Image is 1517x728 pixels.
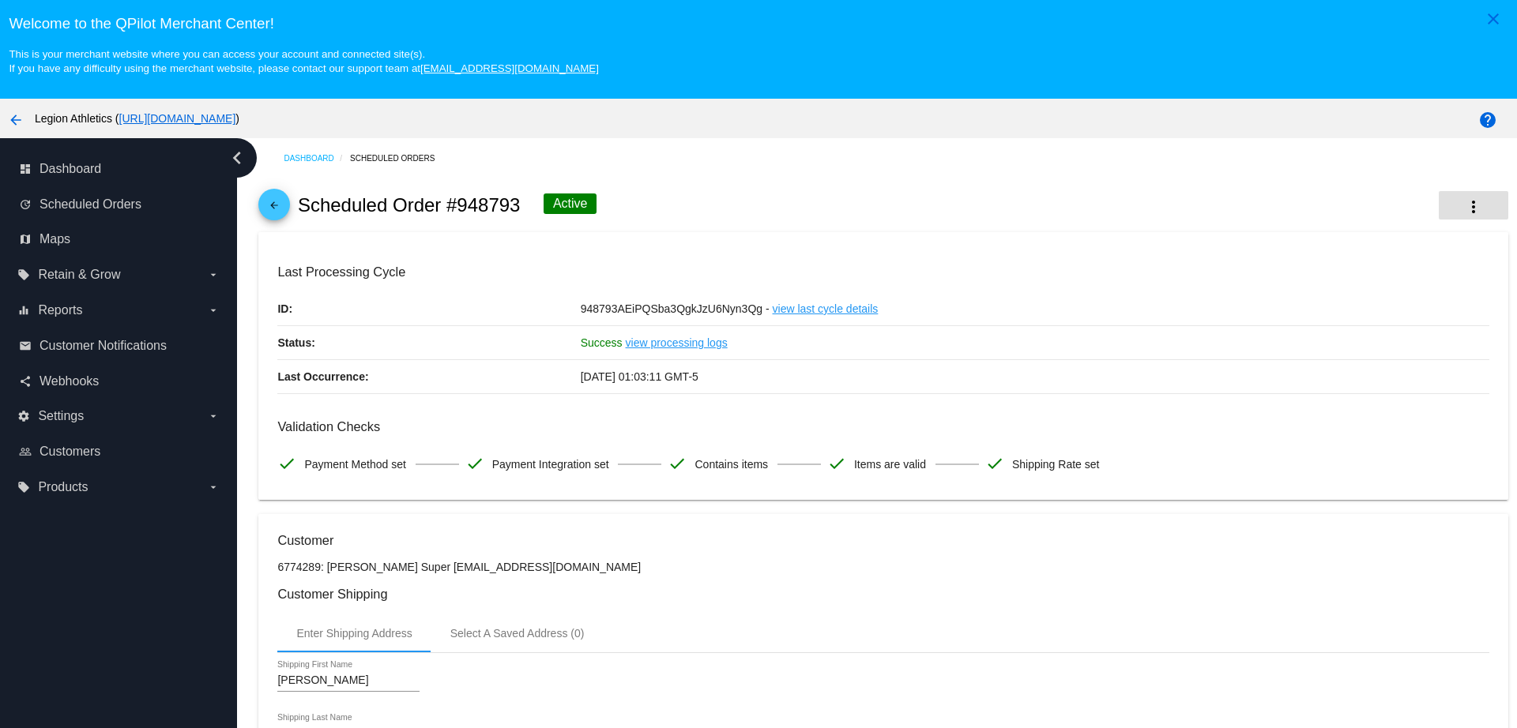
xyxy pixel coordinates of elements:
[6,111,25,129] mat-icon: arrow_back
[581,336,623,349] span: Success
[40,374,99,388] span: Webhooks
[296,627,412,640] div: Enter Shipping Address
[19,439,220,464] a: people_outline Customers
[277,326,580,359] p: Status:
[40,339,167,353] span: Customer Notifications
[9,48,598,74] small: This is your merchant website where you can access your account and connected site(s). If you hav...
[668,454,687,473] mat-icon: check
[40,445,100,459] span: Customers
[119,112,236,125] a: [URL][DOMAIN_NAME]
[19,375,32,388] i: share
[38,268,120,282] span: Retain & Grow
[40,197,141,212] span: Scheduled Orders
[277,360,580,393] p: Last Occurrence:
[224,145,250,171] i: chevron_left
[19,163,32,175] i: dashboard
[277,533,1489,548] h3: Customer
[19,192,220,217] a: update Scheduled Orders
[207,410,220,422] i: arrow_drop_down
[277,419,1489,434] h3: Validation Checks
[17,481,30,493] i: local_offer
[19,333,220,358] a: email Customer Notifications
[277,265,1489,280] h3: Last Processing Cycle
[17,268,30,281] i: local_offer
[35,112,239,125] span: Legion Athletics ( )
[284,146,350,171] a: Dashboard
[854,448,926,481] span: Items are valid
[277,561,1489,573] p: 6774289: [PERSON_NAME] Super [EMAIL_ADDRESS][DOMAIN_NAME]
[19,233,32,246] i: map
[40,162,101,176] span: Dashboard
[420,62,599,74] a: [EMAIL_ADDRESS][DOMAIN_NAME]
[38,480,88,494] span: Products
[1484,9,1503,28] mat-icon: close
[773,292,879,325] a: view last cycle details
[19,445,32,458] i: people_outline
[207,268,220,281] i: arrow_drop_down
[19,227,220,252] a: map Maps
[265,200,284,219] mat-icon: arrow_back
[19,340,32,352] i: email
[17,304,30,317] i: equalizer
[465,454,484,473] mat-icon: check
[277,292,580,325] p: ID:
[207,481,220,493] i: arrow_drop_down
[38,409,84,423] span: Settings
[277,454,296,473] mat-icon: check
[298,194,521,216] h2: Scheduled Order #948793
[19,198,32,211] i: update
[581,302,770,315] span: 948793AEiPQSba3QgkJzU6Nyn3Qg -
[581,370,698,383] span: [DATE] 01:03:11 GMT-5
[492,448,609,481] span: Payment Integration set
[40,232,70,246] span: Maps
[17,410,30,422] i: settings
[1478,111,1497,129] mat-icon: help
[9,15,1508,32] h3: Welcome to the QPilot Merchant Center!
[827,454,846,473] mat-icon: check
[38,303,82,317] span: Reports
[626,326,728,359] a: view processing logs
[304,448,405,481] span: Payment Method set
[450,627,585,640] div: Select A Saved Address (0)
[277,674,420,687] input: Shipping First Name
[350,146,449,171] a: Scheduled Orders
[277,587,1489,602] h3: Customer Shipping
[985,454,1004,473] mat-icon: check
[207,304,220,317] i: arrow_drop_down
[1012,448,1100,481] span: Shipping Rate set
[19,369,220,394] a: share Webhooks
[1464,197,1483,216] mat-icon: more_vert
[19,156,220,182] a: dashboard Dashboard
[695,448,768,481] span: Contains items
[544,193,597,214] div: Active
